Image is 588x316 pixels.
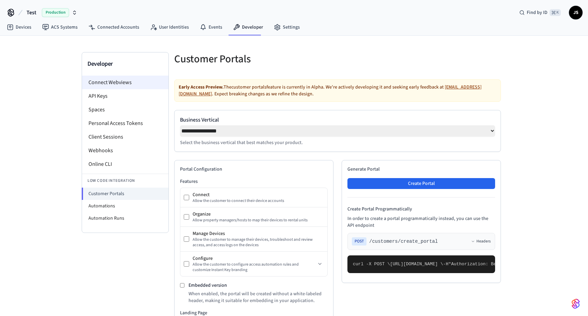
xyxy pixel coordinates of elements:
[347,206,495,212] h4: Create Portal Programmatically
[193,255,316,262] div: Configure
[27,9,36,17] span: Test
[82,188,168,200] li: Customer Portals
[193,237,324,248] div: Allow the customer to manage their devices, troubleshoot and review access, and access logs on th...
[87,59,163,69] h3: Developer
[550,9,561,16] span: ⌘ K
[82,76,168,89] li: Connect Webviews
[82,212,168,224] li: Automation Runs
[347,166,495,173] h2: Generate Portal
[443,262,448,267] span: -H
[83,21,145,33] a: Connected Accounts
[193,262,316,273] div: Allow the customer to configure access automation rules and customize Instant Key branding
[193,198,324,204] div: Allow the customer to connect their device accounts
[353,262,390,267] span: curl -X POST \
[82,157,168,171] li: Online CLI
[527,9,548,16] span: Find by ID
[179,84,481,97] a: [EMAIL_ADDRESS][DOMAIN_NAME]
[180,139,495,146] p: Select the business vertical that best matches your product.
[268,21,305,33] a: Settings
[82,144,168,157] li: Webhooks
[390,262,443,267] span: [URL][DOMAIN_NAME] \
[189,282,227,289] label: Embedded version
[37,21,83,33] a: ACS Systems
[174,79,501,102] div: The customer portals feature is currently in Alpha. We're actively developing it and seeking earl...
[1,21,37,33] a: Devices
[352,237,366,246] span: POST
[174,52,333,66] h5: Customer Portals
[82,130,168,144] li: Client Sessions
[82,200,168,212] li: Automations
[572,298,580,309] img: SeamLogoGradient.69752ec5.svg
[180,116,495,124] label: Business Vertical
[570,6,582,19] span: JS
[193,211,324,218] div: Organize
[228,21,268,33] a: Developer
[42,8,69,17] span: Production
[189,290,328,304] p: When enabled, the portal will be created without a white-labeled header, making it suitable for e...
[193,230,324,237] div: Manage Devices
[369,238,438,245] span: /customers/create_portal
[347,178,495,189] button: Create Portal
[82,103,168,116] li: Spaces
[193,218,324,223] div: Allow property managers/hosts to map their devices to rental units
[82,89,168,103] li: API Keys
[180,166,328,173] h2: Portal Configuration
[569,6,583,19] button: JS
[448,262,562,267] span: "Authorization: Bearer seam_api_key_123456"
[82,116,168,130] li: Personal Access Tokens
[514,6,566,19] div: Find by ID⌘ K
[180,178,328,185] h3: Features
[347,215,495,229] p: In order to create a portal programmatically instead, you can use the API endpoint
[145,21,194,33] a: User Identities
[193,191,324,198] div: Connect
[471,239,491,244] button: Headers
[179,84,224,91] strong: Early Access Preview.
[82,174,168,188] li: Low Code Integration
[194,21,228,33] a: Events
